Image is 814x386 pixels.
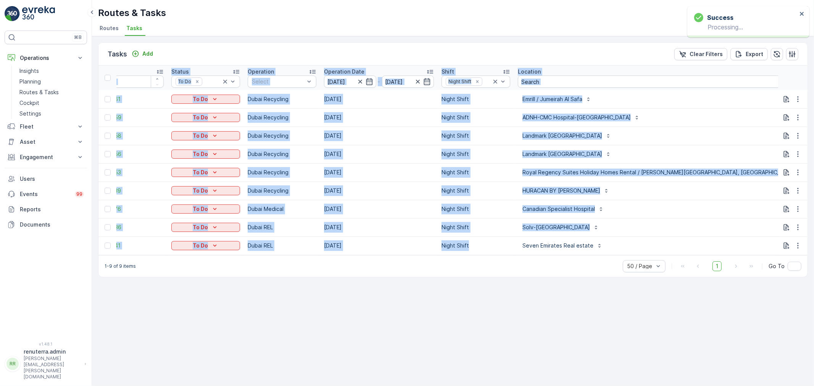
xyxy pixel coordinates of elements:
[518,185,614,197] button: HURACAN BY [PERSON_NAME]
[24,348,81,355] p: renuterra.admin
[518,240,607,252] button: Seven Emirates Real estate
[20,153,72,161] p: Engagement
[694,24,797,31] p: Processing...
[95,95,164,103] span: 20974261
[518,148,616,160] button: Landmark [GEOGRAPHIC_DATA]
[522,132,602,140] p: Landmark [GEOGRAPHIC_DATA]
[378,77,380,86] p: -
[320,163,438,182] td: [DATE]
[522,169,795,176] p: Royal Regency Suites Holiday Homes Rental / [PERSON_NAME][GEOGRAPHIC_DATA], [GEOGRAPHIC_DATA]
[95,169,164,176] a: 20974253
[320,145,438,163] td: [DATE]
[16,98,87,108] a: Cockpit
[95,242,164,249] a: 20973741
[95,187,164,195] a: 20974239
[171,113,240,122] button: To Do
[108,49,127,60] p: Tasks
[19,78,41,85] p: Planning
[382,76,434,88] input: dd/mm/yyyy
[193,150,208,158] p: To Do
[442,68,454,76] p: Shift
[324,68,364,76] p: Operation Date
[320,236,438,255] td: [DATE]
[20,54,72,62] p: Operations
[19,88,59,96] p: Routes & Tasks
[473,79,482,85] div: Remove Night Shift
[244,90,320,108] td: Dubai Recycling
[769,262,785,270] span: Go To
[522,187,600,195] p: HURACAN BY [PERSON_NAME]
[100,24,119,32] span: Routes
[252,78,305,85] p: Select
[105,224,111,230] div: Toggle Row Selected
[690,50,723,58] p: Clear Filters
[16,66,87,76] a: Insights
[105,263,136,269] p: 1-9 of 9 items
[5,342,87,346] span: v 1.48.1
[95,132,164,140] a: 20974258
[24,355,81,380] p: [PERSON_NAME][EMAIL_ADDRESS][PERSON_NAME][DOMAIN_NAME]
[76,191,82,197] p: 99
[438,236,514,255] td: Night Shift
[438,90,514,108] td: Night Shift
[193,205,208,213] p: To Do
[320,127,438,145] td: [DATE]
[518,111,645,124] button: ADNH-CMC Hospital-[GEOGRAPHIC_DATA]
[171,168,240,177] button: To Do
[518,93,596,105] button: Emrill / Jumeirah Al Safa
[438,163,514,182] td: Night Shift
[105,206,111,212] div: Toggle Row Selected
[522,224,590,231] p: Solv-[GEOGRAPHIC_DATA]
[193,187,208,195] p: To Do
[5,217,87,232] a: Documents
[95,76,164,88] input: Search
[5,6,20,21] img: logo
[799,11,805,18] button: close
[95,224,164,231] span: 20973836
[244,182,320,200] td: Dubai Recycling
[320,90,438,108] td: [DATE]
[438,200,514,218] td: Night Shift
[98,7,166,19] p: Routes & Tasks
[176,78,192,85] div: To Do
[320,108,438,127] td: [DATE]
[244,163,320,182] td: Dubai Recycling
[95,114,164,121] a: 20974259
[522,242,593,249] p: Seven Emirates Real estate
[105,114,111,121] div: Toggle Row Selected
[446,78,472,85] div: Night Shift
[74,34,82,40] p: ⌘B
[171,68,189,76] p: Status
[20,190,70,198] p: Events
[105,243,111,249] div: Toggle Row Selected
[171,204,240,214] button: To Do
[518,221,604,233] button: Solv-[GEOGRAPHIC_DATA]
[20,123,72,130] p: Fleet
[171,186,240,195] button: To Do
[6,358,19,370] div: RR
[5,134,87,150] button: Asset
[193,224,208,231] p: To Do
[105,188,111,194] div: Toggle Row Selected
[193,242,208,249] p: To Do
[105,169,111,175] div: Toggle Row Selected
[20,138,72,146] p: Asset
[20,206,84,213] p: Reports
[193,114,208,121] p: To Do
[126,24,142,32] span: Tasks
[95,205,164,213] a: 20974176
[22,6,55,21] img: logo_light-DOdMpM7g.png
[244,236,320,255] td: Dubai REL
[193,79,201,85] div: Remove To Do
[244,200,320,218] td: Dubai Medical
[193,169,208,176] p: To Do
[244,218,320,236] td: Dubai REL
[129,49,156,58] button: Add
[518,76,809,88] input: Search
[142,50,153,58] p: Add
[5,202,87,217] a: Reports
[16,87,87,98] a: Routes & Tasks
